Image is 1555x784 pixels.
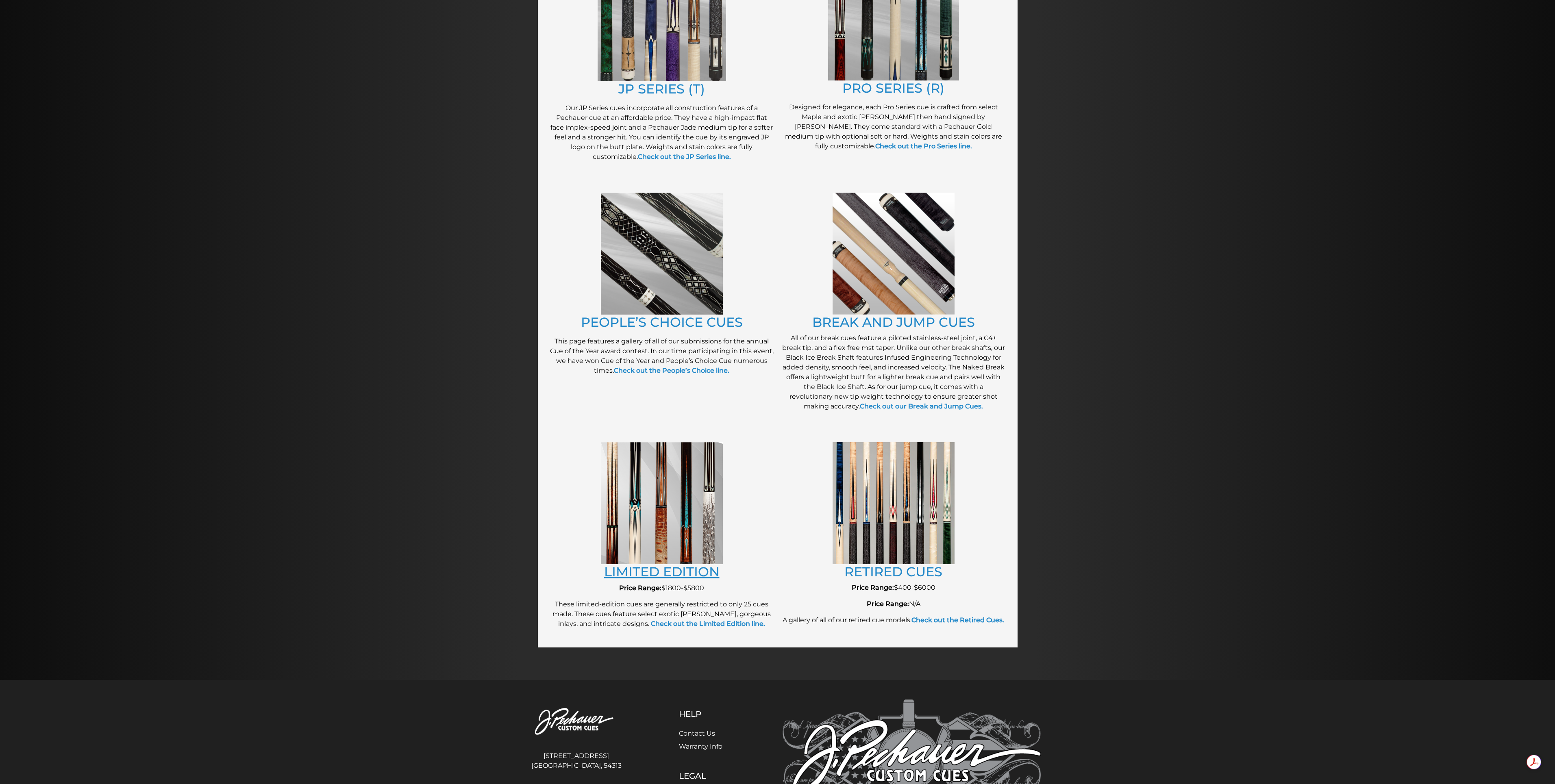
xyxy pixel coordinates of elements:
[679,709,742,719] h5: Help
[651,620,765,628] strong: Check out the Limited Edition line.
[852,584,894,591] strong: Price Range:
[679,743,722,750] a: Warranty Info
[619,584,661,592] strong: Price Range:
[679,771,742,781] h5: Legal
[842,80,944,96] a: PRO SERIES (R)
[550,599,774,629] p: These limited-edition cues are generally restricted to only 25 cues made. These cues feature sele...
[618,81,705,97] a: JP SERIES (T)
[638,153,731,161] a: Check out the JP Series line.
[679,730,715,737] a: Contact Us
[867,600,909,608] strong: Price Range:
[782,599,1005,609] p: N/A
[860,402,983,410] a: Check out our Break and Jump Cues.
[614,367,729,374] a: Check out the People’s Choice line.
[782,102,1005,151] p: Designed for elegance, each Pro Series cue is crafted from select Maple and exotic [PERSON_NAME] ...
[812,314,975,330] a: BREAK AND JUMP CUES
[550,583,774,593] p: $1800-$5800
[911,616,1004,624] a: Check out the Retired Cues.
[844,564,942,580] a: RETIRED CUES
[649,620,765,628] a: Check out the Limited Edition line.
[514,748,639,774] address: [STREET_ADDRESS] [GEOGRAPHIC_DATA], 54313
[604,564,720,580] a: LIMITED EDITION
[550,337,774,376] p: This page features a gallery of all of our submissions for the annual Cue of the Year award conte...
[581,314,743,330] a: PEOPLE’S CHOICE CUES
[875,142,972,150] a: Check out the Pro Series line.
[782,333,1005,411] p: All of our break cues feature a piloted stainless-steel joint, a C4+ break tip, and a flex free m...
[514,699,639,745] img: Pechauer Custom Cues
[782,615,1005,625] p: A gallery of all of our retired cue models.
[782,583,1005,593] p: $400-$6000
[550,103,774,162] p: Our JP Series cues incorporate all construction features of a Pechauer cue at an affordable price...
